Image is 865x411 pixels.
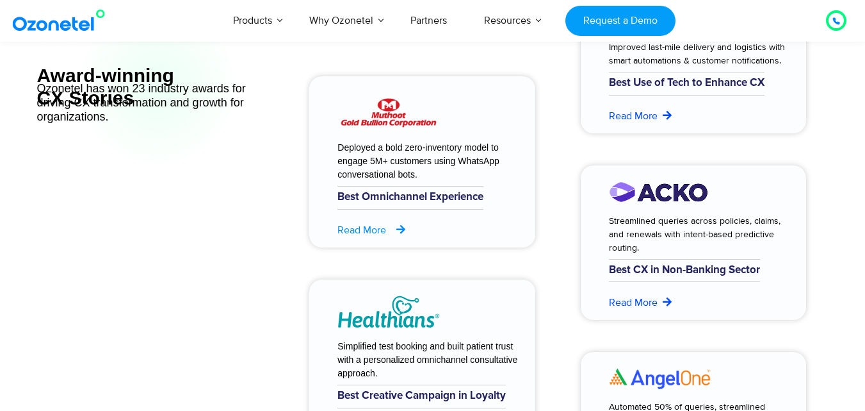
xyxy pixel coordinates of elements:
a: Read More [609,108,674,124]
div: Deployed a bold zero-inventory model to engage 5M+ customers using WhatsApp conversational bots. [337,141,510,181]
div: Simplified test booking and built patient trust with a personalized omnichannel consultative appr... [337,340,520,380]
a: Read More [337,222,407,238]
h6: Best Omnichannel Experience [337,186,483,209]
div: Award-winning CX Stories [37,64,278,109]
a: Request a Demo [565,6,675,36]
h6: Best CX in Non-Banking Sector [609,259,760,282]
div: Ozonetel has won 23 industry awards for driving CX transformation and growth for organizations. [37,81,278,124]
h6: Best Creative Campaign in Loyalty [337,385,506,408]
h6: Best Use of Tech to Enhance CX [609,72,764,95]
a: Read More [609,295,674,310]
div: Streamlined queries across policies, claims, and renewals with intent-based predictive routing. [609,214,782,255]
div: Improved last-mile delivery and logistics with smart automations & customer notifications. [609,40,791,67]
